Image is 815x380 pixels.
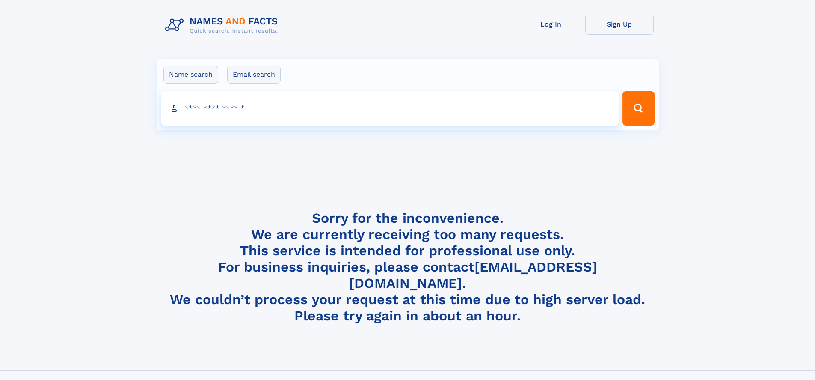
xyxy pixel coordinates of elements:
[585,14,654,35] a: Sign Up
[162,210,654,324] h4: Sorry for the inconvenience. We are currently receiving too many requests. This service is intend...
[622,91,654,126] button: Search Button
[227,66,281,84] label: Email search
[517,14,585,35] a: Log In
[161,91,619,126] input: search input
[163,66,218,84] label: Name search
[162,14,285,37] img: Logo Names and Facts
[349,259,597,291] a: [EMAIL_ADDRESS][DOMAIN_NAME]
